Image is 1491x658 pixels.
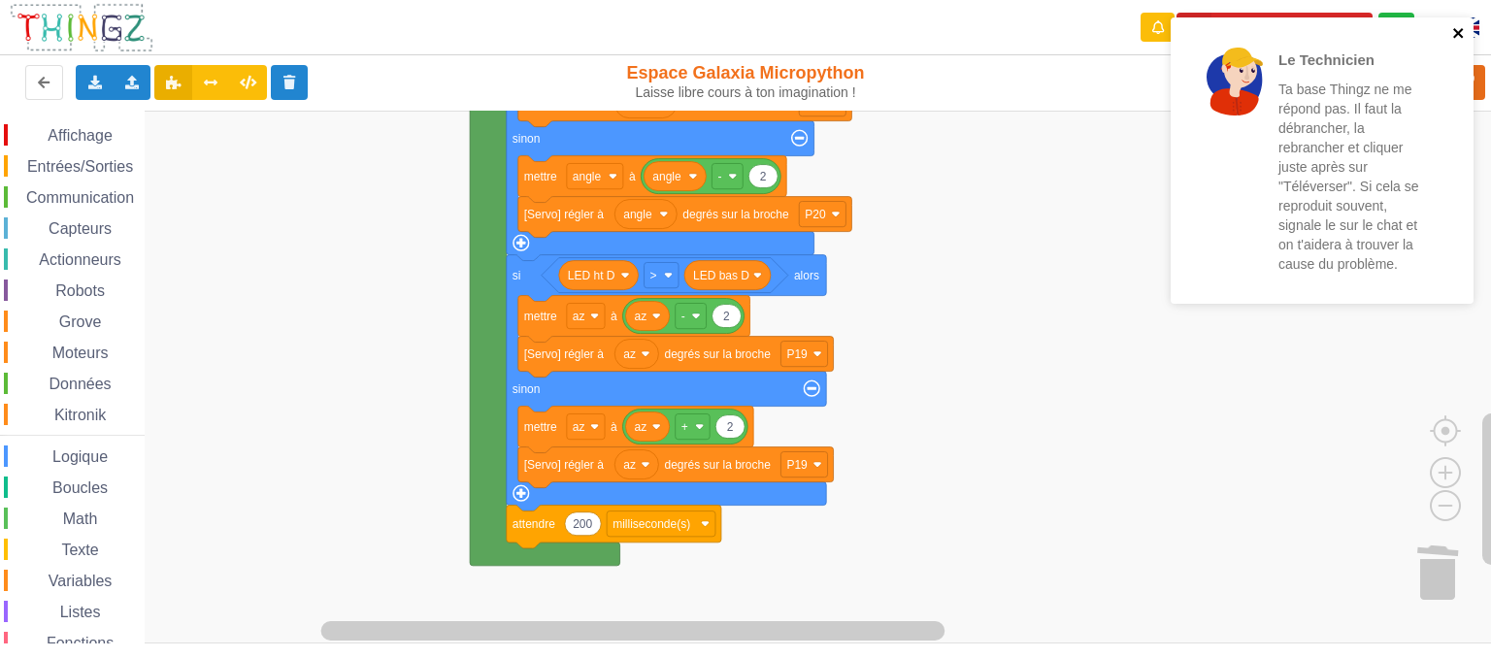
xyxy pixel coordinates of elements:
span: Communication [23,189,137,206]
button: Appairer une carte [1176,13,1373,43]
text: az [634,419,646,433]
text: angle [652,169,681,182]
text: degrés sur la broche [682,207,789,220]
text: az [623,457,636,471]
span: Listes [57,604,104,620]
text: sinon [513,131,541,145]
span: Données [47,376,115,392]
span: Robots [52,282,108,299]
span: Logique [50,448,111,465]
text: 2 [723,309,730,322]
text: ‏> [650,268,657,281]
text: P19 [786,457,808,471]
span: Moteurs [50,345,112,361]
text: P20 [805,207,826,220]
span: Entrées/Sorties [24,158,136,175]
text: 2 [760,169,767,182]
text: angle [623,207,652,220]
text: - [681,309,685,322]
text: az [623,346,636,360]
span: Fonctions [44,635,116,651]
text: - [717,169,721,182]
text: à [611,309,617,322]
text: az [573,309,585,322]
div: Espace Galaxia Micropython [618,62,874,101]
text: mettre [524,169,557,182]
text: si [513,268,521,281]
span: Kitronik [51,407,109,423]
div: Laisse libre cours à ton imagination ! [618,84,874,101]
text: degrés sur la broche [664,457,771,471]
text: 2 [727,419,734,433]
text: LED ht D [568,268,615,281]
text: angle [573,169,602,182]
span: Affichage [45,127,115,144]
text: + [681,419,688,433]
p: Le Technicien [1278,49,1430,70]
text: à [611,419,617,433]
img: thingz_logo.png [9,2,154,53]
text: az [573,419,585,433]
span: Boucles [50,479,111,496]
text: 200 [573,517,592,531]
text: alors [794,268,819,281]
span: Capteurs [46,220,115,237]
text: sinon [513,381,541,395]
text: P19 [786,346,808,360]
span: Grove [56,313,105,330]
span: Variables [46,573,116,589]
text: mettre [524,419,557,433]
text: az [634,309,646,322]
text: mettre [524,309,557,322]
p: Ta base Thingz ne me répond pas. Il faut la débrancher, la rebrancher et cliquer juste après sur ... [1278,80,1430,274]
text: degrés sur la broche [664,346,771,360]
button: close [1452,25,1466,44]
text: [Servo] régler à [524,457,604,471]
text: LED bas D [693,268,749,281]
text: attendre [513,517,555,531]
span: Math [60,510,101,527]
span: Actionneurs [36,251,124,268]
text: [Servo] régler à [524,346,604,360]
text: [Servo] régler à [524,207,604,220]
span: Texte [58,542,101,558]
text: milliseconde(s) [613,517,690,531]
text: à [629,169,636,182]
